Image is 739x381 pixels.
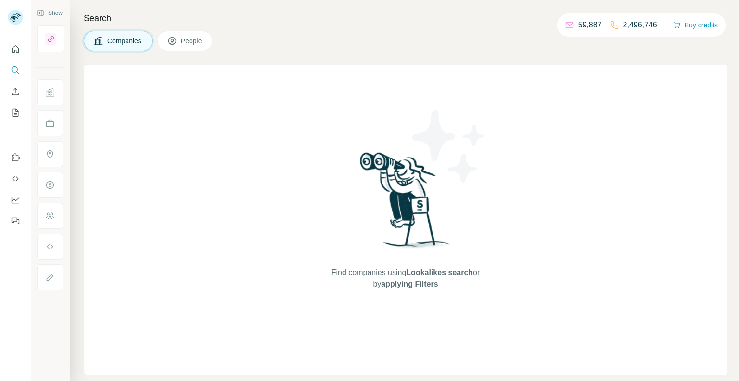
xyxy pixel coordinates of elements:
button: Buy credits [673,18,718,32]
span: People [181,36,203,46]
h4: Search [84,12,727,25]
span: Companies [107,36,142,46]
button: Use Surfe API [8,170,23,187]
span: applying Filters [381,280,438,288]
img: Surfe Illustration - Woman searching with binoculars [356,150,456,257]
img: Surfe Illustration - Stars [406,103,492,190]
p: 59,887 [578,19,602,31]
button: Enrich CSV [8,83,23,100]
button: Quick start [8,40,23,58]
button: Show [30,6,69,20]
button: Feedback [8,212,23,230]
span: Find companies using or by [329,267,483,290]
button: My lists [8,104,23,121]
button: Dashboard [8,191,23,209]
button: Search [8,62,23,79]
p: 2,496,746 [623,19,657,31]
span: Lookalikes search [406,268,473,276]
button: Use Surfe on LinkedIn [8,149,23,166]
